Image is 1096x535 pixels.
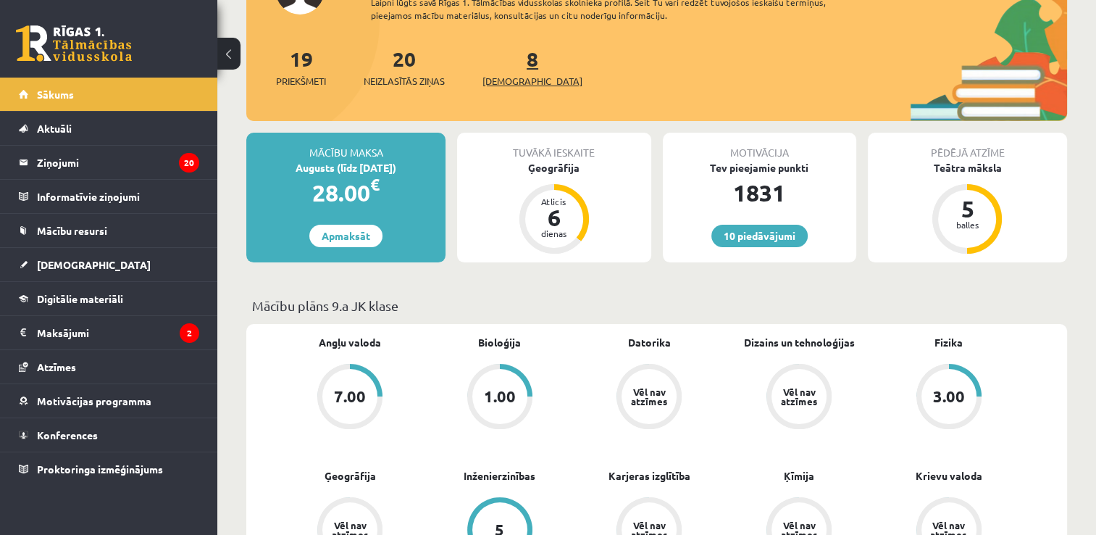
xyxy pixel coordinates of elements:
span: Proktoringa izmēģinājums [37,463,163,476]
legend: Informatīvie ziņojumi [37,180,199,213]
div: Augusts (līdz [DATE]) [246,160,445,175]
a: Datorika [628,335,671,350]
a: Ģeogrāfija [325,468,376,484]
a: Aktuāli [19,112,199,145]
p: Mācību plāns 9.a JK klase [252,296,1061,315]
span: Aktuāli [37,122,72,135]
span: Konferences [37,428,98,441]
span: Sākums [37,88,74,101]
div: Pēdējā atzīme [868,133,1067,160]
div: 3.00 [933,389,965,405]
div: Mācību maksa [246,133,445,160]
a: Apmaksāt [309,225,382,247]
a: 7.00 [275,364,425,432]
div: Motivācija [663,133,856,160]
span: € [370,174,380,195]
span: [DEMOGRAPHIC_DATA] [37,258,151,271]
a: 10 piedāvājumi [711,225,808,247]
a: Proktoringa izmēģinājums [19,452,199,486]
div: Tuvākā ieskaite [457,133,651,160]
span: Mācību resursi [37,224,107,237]
div: Vēl nav atzīmes [779,387,819,406]
a: Vēl nav atzīmes [724,364,874,432]
a: 19Priekšmeti [276,46,326,88]
a: 1.00 [425,364,575,432]
div: 28.00 [246,175,445,210]
span: Motivācijas programma [37,394,151,407]
div: 1831 [663,175,856,210]
span: Atzīmes [37,360,76,373]
legend: Maksājumi [37,316,199,349]
a: Inženierzinības [464,468,535,484]
div: 6 [532,206,576,229]
a: Angļu valoda [319,335,381,350]
a: Ģeogrāfija Atlicis 6 dienas [457,160,651,256]
i: 2 [180,323,199,343]
div: Vēl nav atzīmes [629,387,669,406]
a: Bioloģija [478,335,521,350]
i: 20 [179,153,199,173]
div: 1.00 [484,389,516,405]
div: 5 [945,197,989,220]
a: [DEMOGRAPHIC_DATA] [19,248,199,281]
div: dienas [532,229,576,238]
span: Digitālie materiāli [37,292,123,305]
a: Ziņojumi20 [19,146,199,179]
a: Fizika [934,335,963,350]
a: Ķīmija [784,468,814,484]
a: Krievu valoda [916,468,982,484]
a: Maksājumi2 [19,316,199,349]
a: Rīgas 1. Tālmācības vidusskola [16,25,132,62]
a: Motivācijas programma [19,384,199,418]
a: Atzīmes [19,350,199,383]
a: Karjeras izglītība [608,468,690,484]
span: Priekšmeti [276,74,326,88]
a: 3.00 [874,364,1024,432]
a: 8[DEMOGRAPHIC_DATA] [482,46,582,88]
span: Neizlasītās ziņas [364,74,445,88]
a: Sākums [19,78,199,111]
a: Digitālie materiāli [19,282,199,315]
div: balles [945,220,989,229]
div: Atlicis [532,197,576,206]
legend: Ziņojumi [37,146,199,179]
div: Ģeogrāfija [457,160,651,175]
a: Informatīvie ziņojumi [19,180,199,213]
div: 7.00 [334,389,366,405]
a: Vēl nav atzīmes [574,364,724,432]
a: Dizains un tehnoloģijas [744,335,855,350]
a: Teātra māksla 5 balles [868,160,1067,256]
a: Konferences [19,418,199,452]
a: 20Neizlasītās ziņas [364,46,445,88]
div: Tev pieejamie punkti [663,160,856,175]
div: Teātra māksla [868,160,1067,175]
span: [DEMOGRAPHIC_DATA] [482,74,582,88]
a: Mācību resursi [19,214,199,247]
